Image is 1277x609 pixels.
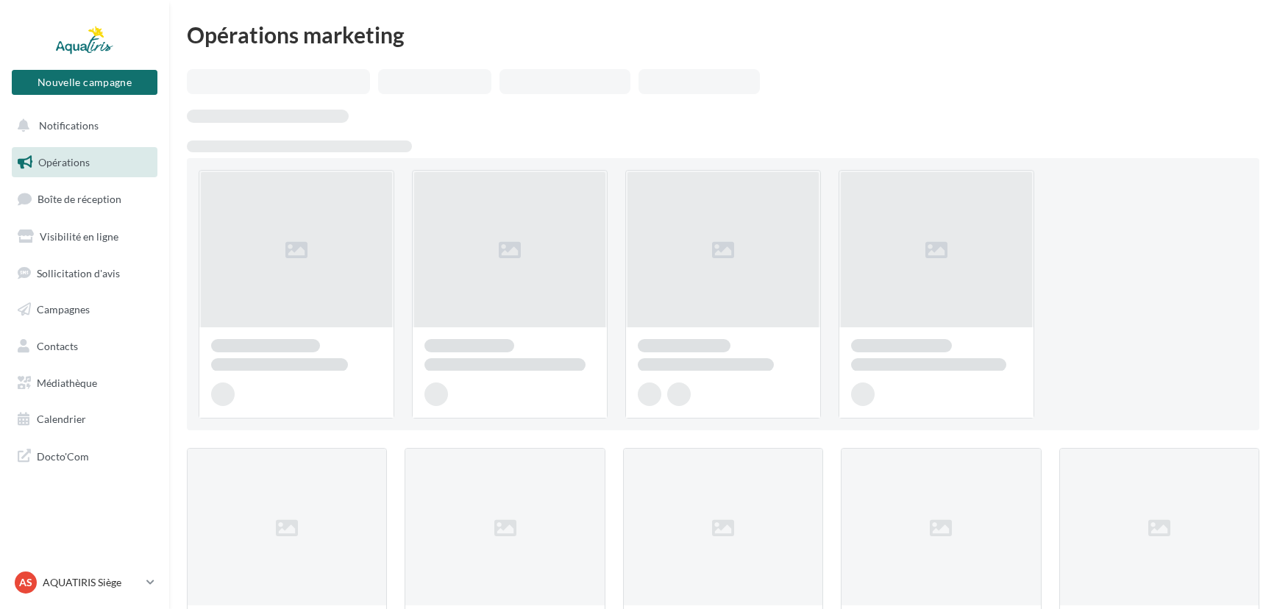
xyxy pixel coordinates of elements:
span: Opérations [38,156,90,168]
a: Boîte de réception [9,183,160,215]
a: Contacts [9,331,160,362]
button: Nouvelle campagne [12,70,157,95]
span: Sollicitation d'avis [37,266,120,279]
span: Docto'Com [37,446,89,466]
a: AS AQUATIRIS Siège [12,569,157,596]
span: Campagnes [37,303,90,316]
button: Notifications [9,110,154,141]
div: Opérations marketing [187,24,1259,46]
span: Boîte de réception [38,193,121,205]
a: Docto'Com [9,441,160,471]
span: Médiathèque [37,377,97,389]
span: Contacts [37,340,78,352]
p: AQUATIRIS Siège [43,575,140,590]
a: Sollicitation d'avis [9,258,160,289]
a: Opérations [9,147,160,178]
span: AS [19,575,32,590]
span: Visibilité en ligne [40,230,118,243]
a: Calendrier [9,404,160,435]
a: Campagnes [9,294,160,325]
span: Calendrier [37,413,86,425]
a: Visibilité en ligne [9,221,160,252]
a: Médiathèque [9,368,160,399]
span: Notifications [39,119,99,132]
